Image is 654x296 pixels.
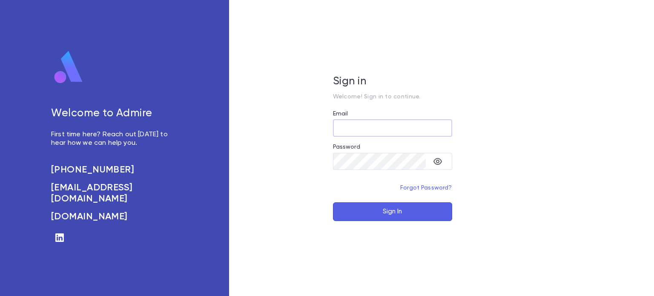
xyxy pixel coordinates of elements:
[400,185,452,191] a: Forgot Password?
[333,93,452,100] p: Welcome! Sign in to continue.
[333,75,452,88] h5: Sign in
[51,164,177,175] a: [PHONE_NUMBER]
[333,202,452,221] button: Sign In
[51,107,177,120] h5: Welcome to Admire
[333,144,360,150] label: Password
[51,130,177,147] p: First time here? Reach out [DATE] to hear how we can help you.
[51,182,177,204] a: [EMAIL_ADDRESS][DOMAIN_NAME]
[51,50,86,84] img: logo
[333,110,348,117] label: Email
[429,153,446,170] button: toggle password visibility
[51,211,177,222] a: [DOMAIN_NAME]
